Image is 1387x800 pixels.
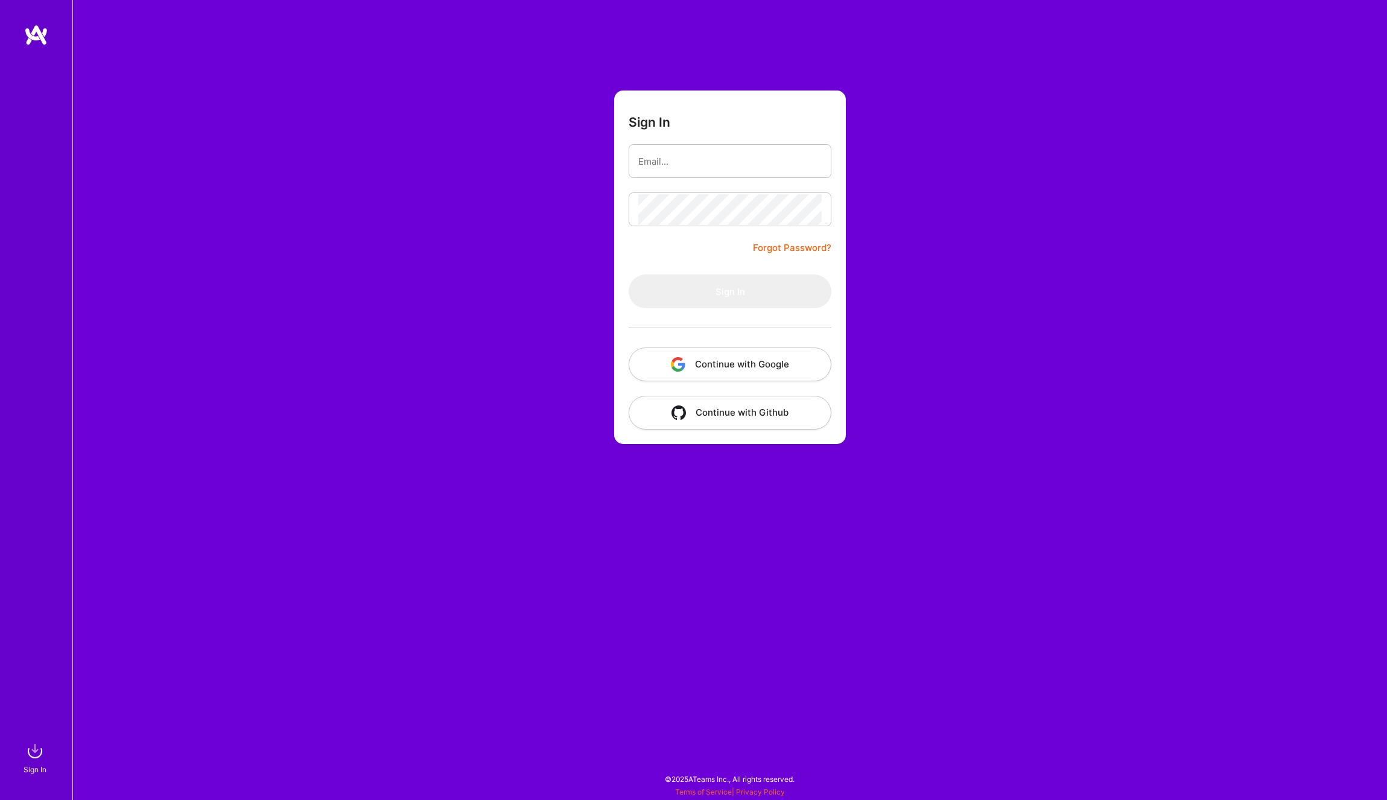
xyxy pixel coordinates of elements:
[675,787,785,796] span: |
[629,396,831,430] button: Continue with Github
[671,405,686,420] img: icon
[671,357,685,372] img: icon
[629,115,670,130] h3: Sign In
[23,739,47,763] img: sign in
[629,348,831,381] button: Continue with Google
[25,739,47,776] a: sign inSign In
[629,275,831,308] button: Sign In
[638,146,822,177] input: Email...
[72,764,1387,794] div: © 2025 ATeams Inc., All rights reserved.
[753,241,831,255] a: Forgot Password?
[736,787,785,796] a: Privacy Policy
[24,24,48,46] img: logo
[24,763,46,776] div: Sign In
[675,787,732,796] a: Terms of Service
